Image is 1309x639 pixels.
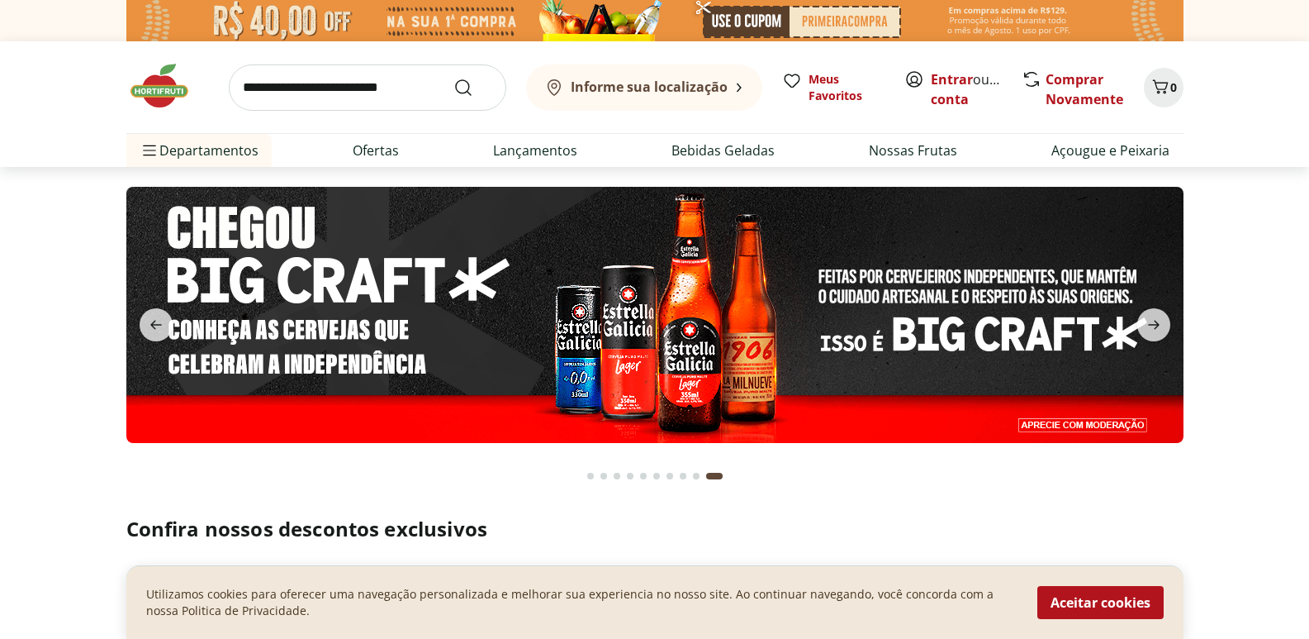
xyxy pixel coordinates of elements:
[809,71,885,104] span: Meus Favoritos
[453,78,493,98] button: Submit Search
[1124,308,1183,341] button: next
[140,131,159,170] button: Menu
[931,70,1022,108] a: Criar conta
[146,586,1017,619] p: Utilizamos cookies para oferecer uma navegação personalizada e melhorar sua experiencia no nosso ...
[690,456,703,496] button: Go to page 9 from fs-carousel
[1046,70,1123,108] a: Comprar Novamente
[597,456,610,496] button: Go to page 2 from fs-carousel
[1144,68,1183,107] button: Carrinho
[869,141,957,160] a: Nossas Frutas
[140,131,258,170] span: Departamentos
[584,456,597,496] button: Go to page 1 from fs-carousel
[1170,79,1177,95] span: 0
[571,78,728,96] b: Informe sua localização
[624,456,637,496] button: Go to page 4 from fs-carousel
[782,71,885,104] a: Meus Favoritos
[676,456,690,496] button: Go to page 8 from fs-carousel
[663,456,676,496] button: Go to page 7 from fs-carousel
[353,141,399,160] a: Ofertas
[650,456,663,496] button: Go to page 6 from fs-carousel
[126,516,1183,542] h2: Confira nossos descontos exclusivos
[1051,141,1169,160] a: Açougue e Peixaria
[671,141,775,160] a: Bebidas Geladas
[526,64,762,111] button: Informe sua localização
[931,70,973,88] a: Entrar
[126,187,1183,443] img: stella
[637,456,650,496] button: Go to page 5 from fs-carousel
[1037,586,1164,619] button: Aceitar cookies
[229,64,506,111] input: search
[126,308,186,341] button: previous
[493,141,577,160] a: Lançamentos
[931,69,1004,109] span: ou
[126,61,209,111] img: Hortifruti
[703,456,726,496] button: Current page from fs-carousel
[610,456,624,496] button: Go to page 3 from fs-carousel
